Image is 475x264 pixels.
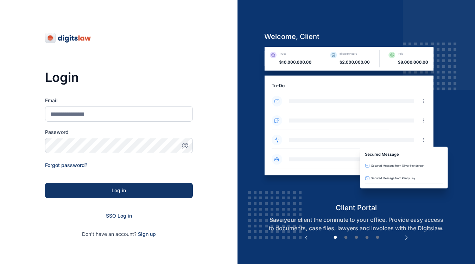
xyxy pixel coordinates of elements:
[45,97,193,104] label: Email
[353,234,360,241] button: 3
[45,231,193,238] p: Don't have an account?
[138,231,156,238] span: Sign up
[403,234,410,241] button: Next
[342,234,349,241] button: 2
[374,234,381,241] button: 5
[259,215,454,232] p: Save your client the commute to your office. Provide easy access to documents, case files, lawyer...
[45,162,87,168] a: Forgot password?
[259,47,454,202] img: client-portal
[45,70,193,84] h3: Login
[138,231,156,237] a: Sign up
[303,234,310,241] button: Previous
[259,203,454,213] h5: client portal
[106,213,132,219] a: SSO Log in
[45,183,193,198] button: Log in
[45,129,193,136] label: Password
[363,234,370,241] button: 4
[332,234,339,241] button: 1
[259,32,454,41] h5: welcome, client
[56,187,182,194] div: Log in
[45,32,91,44] img: digitslaw-logo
